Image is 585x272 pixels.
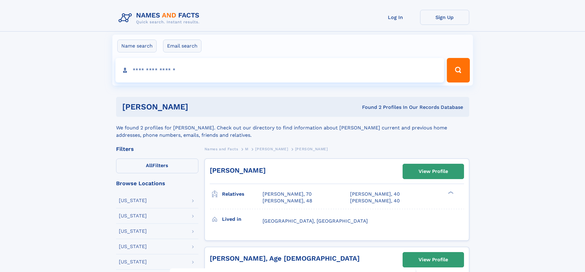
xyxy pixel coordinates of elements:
span: [PERSON_NAME] [255,147,288,151]
div: Filters [116,146,198,152]
div: [US_STATE] [119,213,147,218]
div: View Profile [419,253,448,267]
span: M [245,147,248,151]
button: Search Button [447,58,470,82]
div: ❯ [447,191,454,195]
span: [PERSON_NAME] [295,147,328,151]
span: [GEOGRAPHIC_DATA], [GEOGRAPHIC_DATA] [263,218,368,224]
h3: Relatives [222,189,263,199]
h3: Lived in [222,214,263,224]
a: [PERSON_NAME], 70 [263,191,312,197]
div: [US_STATE] [119,229,147,234]
label: Filters [116,159,198,173]
a: [PERSON_NAME], 48 [263,197,312,204]
div: [US_STATE] [119,244,147,249]
div: View Profile [419,164,448,178]
input: search input [115,58,444,82]
a: Names and Facts [205,145,238,153]
a: [PERSON_NAME], 40 [350,197,400,204]
div: Browse Locations [116,181,198,186]
span: All [146,163,152,168]
label: Email search [163,40,201,52]
a: M [245,145,248,153]
a: View Profile [403,164,464,179]
div: [US_STATE] [119,259,147,264]
label: Name search [117,40,157,52]
h1: [PERSON_NAME] [122,103,275,111]
a: View Profile [403,252,464,267]
a: [PERSON_NAME], 40 [350,191,400,197]
img: Logo Names and Facts [116,10,205,26]
a: [PERSON_NAME], Age [DEMOGRAPHIC_DATA] [210,255,360,262]
div: [US_STATE] [119,198,147,203]
div: Found 2 Profiles In Our Records Database [275,104,463,111]
a: Log In [371,10,420,25]
a: Sign Up [420,10,469,25]
a: [PERSON_NAME] [255,145,288,153]
div: We found 2 profiles for [PERSON_NAME]. Check out our directory to find information about [PERSON_... [116,117,469,139]
a: [PERSON_NAME] [210,167,266,174]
